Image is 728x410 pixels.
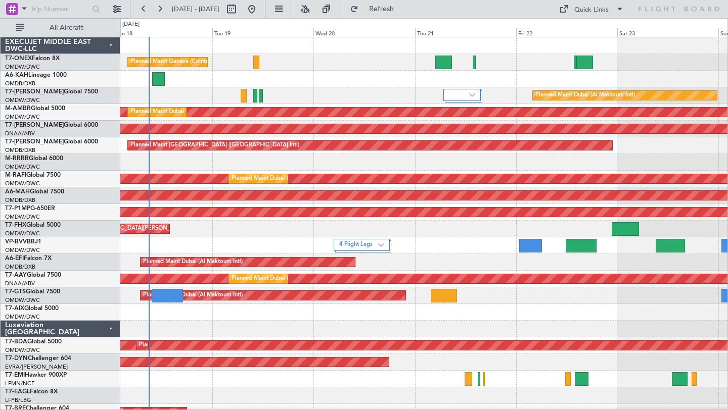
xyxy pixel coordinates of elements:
[5,206,55,212] a: T7-P1MPG-650ER
[5,380,35,387] a: LFMN/NCE
[5,305,24,312] span: T7-AIX
[143,288,243,303] div: Planned Maint Dubai (Al Maktoum Intl)
[172,5,219,14] span: [DATE] - [DATE]
[5,255,52,262] a: A6-EFIFalcon 7X
[5,180,40,187] a: OMDW/DWC
[5,296,40,304] a: OMDW/DWC
[5,396,31,404] a: LFPB/LBG
[516,28,617,37] div: Fri 22
[5,106,65,112] a: M-AMBRGlobal 5000
[5,189,64,195] a: A6-MAHGlobal 7500
[5,339,62,345] a: T7-BDAGlobal 5000
[5,305,59,312] a: T7-AIXGlobal 5000
[232,171,331,186] div: Planned Maint Dubai (Al Maktoum Intl)
[5,172,61,178] a: M-RAFIGlobal 7500
[5,355,28,362] span: T7-DYN
[5,139,64,145] span: T7-[PERSON_NAME]
[5,96,40,104] a: OMDW/DWC
[5,263,35,271] a: OMDB/DXB
[5,389,30,395] span: T7-EAGL
[111,28,212,37] div: Mon 18
[5,130,35,137] a: DNAA/ABV
[5,272,61,278] a: T7-AAYGlobal 7500
[617,28,718,37] div: Sat 23
[5,363,68,371] a: EVRA/[PERSON_NAME]
[5,372,25,378] span: T7-EMI
[5,113,40,121] a: OMDW/DWC
[5,163,40,171] a: OMDW/DWC
[469,93,475,97] img: arrow-gray.svg
[5,389,58,395] a: T7-EAGLFalcon 8X
[143,254,243,270] div: Planned Maint Dubai (Al Maktoum Intl)
[5,222,26,228] span: T7-FHX
[5,122,64,128] span: T7-[PERSON_NAME]
[5,139,98,145] a: T7-[PERSON_NAME]Global 6000
[212,28,313,37] div: Tue 19
[5,222,61,228] a: T7-FHXGlobal 5000
[5,72,67,78] a: A6-KAHLineage 1000
[5,156,29,162] span: M-RRRR
[130,138,299,153] div: Planned Maint [GEOGRAPHIC_DATA] ([GEOGRAPHIC_DATA] Intl)
[31,2,89,17] input: Trip Number
[5,239,41,245] a: VP-BVVBBJ1
[139,338,239,353] div: Planned Maint Dubai (Al Maktoum Intl)
[5,106,31,112] span: M-AMBR
[313,28,415,37] div: Wed 20
[5,206,30,212] span: T7-P1MP
[11,20,110,36] button: All Aircraft
[5,146,35,154] a: OMDB/DXB
[5,89,98,95] a: T7-[PERSON_NAME]Global 7500
[5,63,40,71] a: OMDW/DWC
[5,272,27,278] span: T7-AAY
[122,20,140,29] div: [DATE]
[535,88,635,103] div: Planned Maint Dubai (Al Maktoum Intl)
[5,56,60,62] a: T7-ONEXFalcon 8X
[5,230,40,237] a: OMDW/DWC
[5,289,26,295] span: T7-GTS
[5,280,35,287] a: DNAA/ABV
[5,80,35,87] a: OMDB/DXB
[5,246,40,254] a: OMDW/DWC
[232,271,331,286] div: Planned Maint Dubai (Al Maktoum Intl)
[5,255,24,262] span: A6-EFI
[26,24,107,31] span: All Aircraft
[360,6,403,13] span: Refresh
[415,28,516,37] div: Thu 21
[339,241,379,249] label: 4 Flight Legs
[5,239,27,245] span: VP-BVV
[345,1,406,17] button: Refresh
[130,55,214,70] div: Planned Maint Geneva (Cointrin)
[5,355,71,362] a: T7-DYNChallenger 604
[5,346,40,354] a: OMDW/DWC
[5,289,60,295] a: T7-GTSGlobal 7500
[130,105,230,120] div: Planned Maint Dubai (Al Maktoum Intl)
[5,72,28,78] span: A6-KAH
[5,189,30,195] span: A6-MAH
[5,339,27,345] span: T7-BDA
[5,56,32,62] span: T7-ONEX
[574,5,609,15] div: Quick Links
[5,313,40,321] a: OMDW/DWC
[5,196,35,204] a: OMDB/DXB
[5,172,26,178] span: M-RAFI
[5,122,98,128] a: T7-[PERSON_NAME]Global 6000
[5,372,67,378] a: T7-EMIHawker 900XP
[378,243,384,247] img: arrow-gray.svg
[554,1,629,17] button: Quick Links
[5,156,63,162] a: M-RRRRGlobal 6000
[5,89,64,95] span: T7-[PERSON_NAME]
[5,213,40,221] a: OMDW/DWC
